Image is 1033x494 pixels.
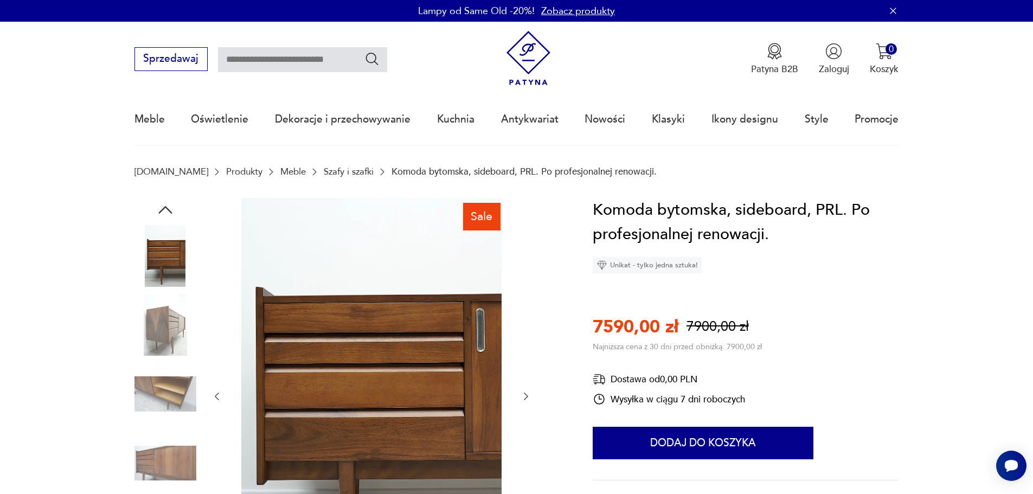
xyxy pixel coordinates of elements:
a: Ikony designu [711,94,778,144]
img: Ikona medalu [766,43,783,60]
a: Produkty [226,166,262,177]
div: Sale [463,203,501,230]
button: 0Koszyk [870,43,899,75]
a: Zobacz produkty [541,4,615,18]
p: Lampy od Same Old -20%! [418,4,535,18]
a: Antykwariat [501,94,559,144]
iframe: Smartsupp widget button [996,451,1026,481]
p: 7900,00 zł [686,317,749,336]
a: [DOMAIN_NAME] [134,166,208,177]
a: Style [805,94,829,144]
div: Unikat - tylko jedna sztuka! [593,257,702,273]
img: Zdjęcie produktu Komoda bytomska, sideboard, PRL. Po profesjonalnej renowacji. [134,294,196,356]
button: Sprzedawaj [134,47,208,71]
img: Patyna - sklep z meblami i dekoracjami vintage [501,31,556,86]
button: Patyna B2B [751,43,798,75]
div: Wysyłka w ciągu 7 dni roboczych [593,393,745,406]
button: Szukaj [364,51,380,67]
a: Meble [134,94,165,144]
div: 0 [886,43,897,55]
p: Zaloguj [819,63,849,75]
a: Sprzedawaj [134,55,208,64]
a: Promocje [855,94,899,144]
a: Klasyki [652,94,685,144]
a: Nowości [585,94,625,144]
img: Ikona dostawy [593,373,606,386]
a: Meble [280,166,306,177]
img: Ikona koszyka [876,43,893,60]
p: Patyna B2B [751,63,798,75]
a: Kuchnia [437,94,474,144]
p: Najniższa cena z 30 dni przed obniżką: 7900,00 zł [593,342,762,352]
p: Koszyk [870,63,899,75]
img: Ikonka użytkownika [825,43,842,60]
h1: Komoda bytomska, sideboard, PRL. Po profesjonalnej renowacji. [593,198,899,247]
div: Dostawa od 0,00 PLN [593,373,745,386]
p: 7590,00 zł [593,315,678,339]
img: Ikona diamentu [597,260,607,270]
p: Komoda bytomska, sideboard, PRL. Po profesjonalnej renowacji. [392,166,657,177]
button: Zaloguj [819,43,849,75]
img: Zdjęcie produktu Komoda bytomska, sideboard, PRL. Po profesjonalnej renowacji. [134,432,196,494]
a: Dekoracje i przechowywanie [275,94,410,144]
a: Szafy i szafki [324,166,374,177]
img: Zdjęcie produktu Komoda bytomska, sideboard, PRL. Po profesjonalnej renowacji. [134,225,196,287]
a: Oświetlenie [191,94,248,144]
button: Dodaj do koszyka [593,427,813,459]
a: Ikona medaluPatyna B2B [751,43,798,75]
img: Zdjęcie produktu Komoda bytomska, sideboard, PRL. Po profesjonalnej renowacji. [134,363,196,425]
